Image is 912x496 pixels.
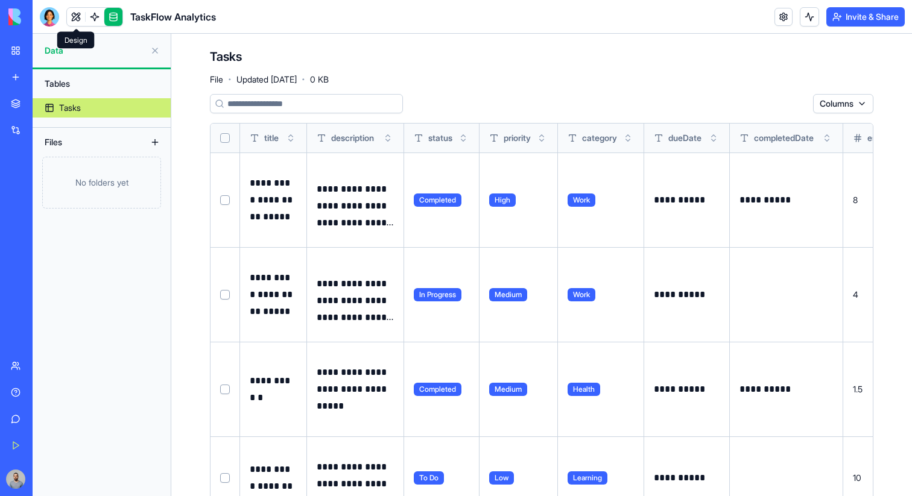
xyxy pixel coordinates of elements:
button: Select row [220,290,230,300]
span: TaskFlow Analytics [130,10,216,24]
span: description [331,132,374,144]
span: priority [504,132,531,144]
button: Select row [220,195,230,205]
span: Work [568,288,595,301]
span: completedDate [754,132,814,144]
div: Tables [39,74,165,93]
button: Toggle sort [821,132,833,144]
div: Files [39,133,135,152]
span: Data [45,45,145,57]
span: 1.5 [853,384,863,394]
span: title [264,132,279,144]
span: Work [568,193,595,207]
span: Completed [414,193,461,207]
span: Completed [414,383,461,396]
span: category [582,132,617,144]
a: No folders yet [33,157,171,209]
span: Updated [DATE] [236,74,297,86]
span: 8 [853,195,858,205]
span: To Do [414,471,444,485]
button: Select row [220,473,230,483]
img: image_123650291_bsq8ao.jpg [6,469,25,489]
button: Toggle sort [382,132,394,144]
span: File [210,74,223,86]
span: Medium [489,288,527,301]
button: Toggle sort [285,132,297,144]
span: 0 KB [310,74,329,86]
span: 4 [853,289,858,300]
span: In Progress [414,288,461,301]
button: Toggle sort [708,132,720,144]
button: Toggle sort [457,132,469,144]
button: Columns [813,94,873,113]
div: Design [57,32,95,49]
h4: Tasks [210,48,242,65]
img: logo [8,8,83,25]
span: Learning [568,471,607,485]
span: · [302,70,305,89]
div: Tasks [59,102,81,114]
span: 10 [853,472,861,483]
button: Select row [220,385,230,394]
button: Invite & Share [826,7,905,27]
span: dueDate [668,132,701,144]
div: No folders yet [42,157,161,209]
span: · [228,70,232,89]
span: Low [489,471,514,485]
button: Select all [220,133,230,143]
a: Tasks [33,98,171,118]
span: High [489,193,516,207]
span: Medium [489,383,527,396]
button: Toggle sort [622,132,634,144]
span: Health [568,383,600,396]
button: Toggle sort [536,132,548,144]
span: status [428,132,452,144]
